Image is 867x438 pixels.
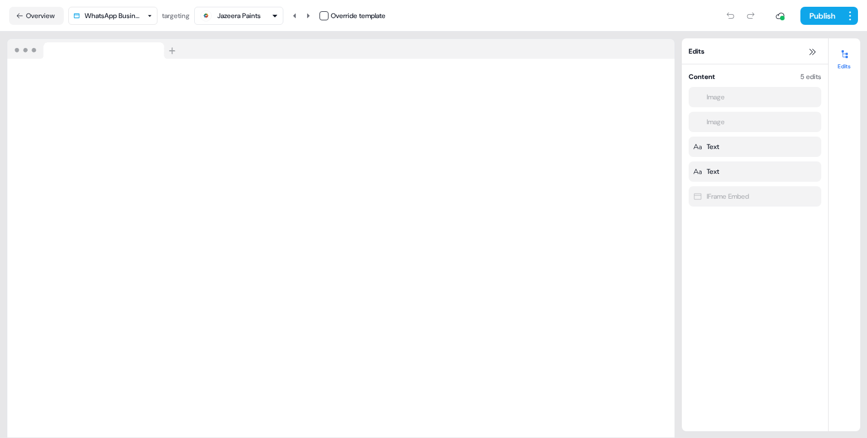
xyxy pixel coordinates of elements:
div: Text [707,166,719,177]
div: Image [707,91,725,103]
div: targeting [162,10,190,21]
div: Content [689,71,715,82]
div: 5 edits [800,71,821,82]
img: Browser topbar [7,39,181,59]
div: WhatsApp Business API LP [85,10,143,21]
div: Image [707,116,725,128]
button: Edits [829,45,860,70]
button: Overview [9,7,64,25]
div: Override template [331,10,386,21]
div: Text [707,141,719,152]
button: Jazeera Paints [194,7,283,25]
div: Jazeera Paints [217,10,261,21]
span: Edits [689,46,704,57]
div: IFrame Embed [707,191,749,202]
button: Publish [800,7,842,25]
